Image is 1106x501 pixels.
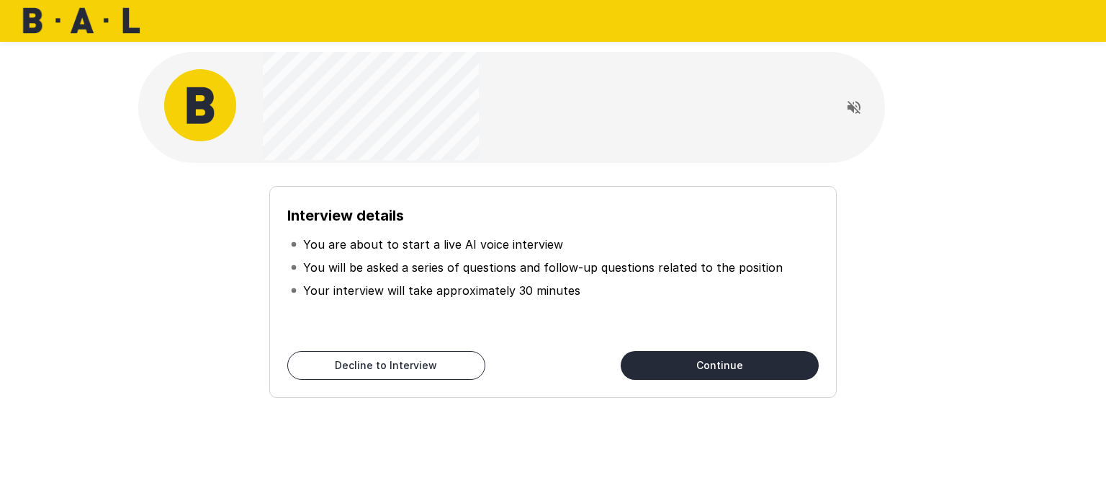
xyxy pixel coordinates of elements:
p: You are about to start a live AI voice interview [303,236,563,253]
img: bal_avatar.png [164,69,236,141]
button: Read questions aloud [840,93,868,122]
p: You will be asked a series of questions and follow-up questions related to the position [303,259,783,276]
button: Decline to Interview [287,351,485,380]
b: Interview details [287,207,404,224]
button: Continue [621,351,819,380]
p: Your interview will take approximately 30 minutes [303,282,580,299]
